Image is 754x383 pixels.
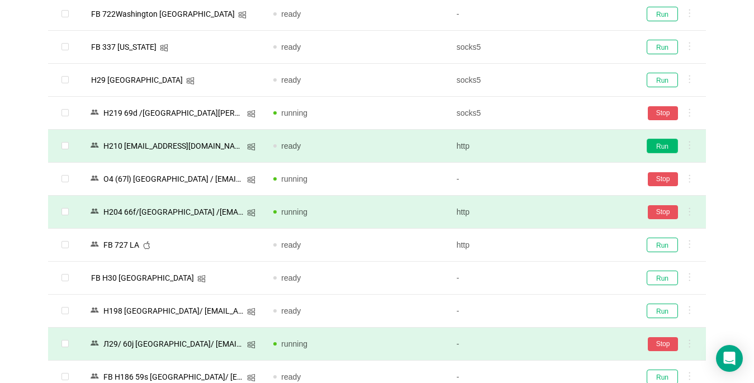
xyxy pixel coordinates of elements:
button: Run [647,304,678,318]
button: Run [647,40,678,54]
div: Open Intercom Messenger [716,345,743,372]
button: Run [647,7,678,21]
button: Stop [648,172,678,186]
button: Stop [648,337,678,351]
i: icon: windows [247,143,255,151]
button: Run [647,73,678,87]
span: running [281,207,307,216]
i: icon: windows [238,11,246,19]
div: FB 722Washington [GEOGRAPHIC_DATA] [88,7,238,21]
i: icon: windows [160,44,168,52]
div: Н219 69d /[GEOGRAPHIC_DATA][PERSON_NAME]/ [EMAIL_ADDRESS][DOMAIN_NAME] [100,106,247,120]
div: FB H30 [GEOGRAPHIC_DATA] [88,271,197,285]
i: icon: windows [247,341,255,349]
span: running [281,339,307,348]
span: ready [281,10,301,18]
div: FB 727 LA [100,238,143,252]
div: Н210 [EMAIL_ADDRESS][DOMAIN_NAME] [100,139,247,153]
td: http [448,196,630,229]
button: Stop [648,106,678,120]
span: running [281,108,307,117]
div: Н204 66f/[GEOGRAPHIC_DATA] /[EMAIL_ADDRESS][DOMAIN_NAME] [100,205,247,219]
i: icon: windows [247,209,255,217]
td: socks5 [448,97,630,130]
span: ready [281,306,301,315]
i: icon: windows [247,110,255,118]
i: icon: windows [186,77,195,85]
span: running [281,174,307,183]
span: ready [281,273,301,282]
button: Run [647,271,678,285]
div: FB 337 [US_STATE] [88,40,160,54]
div: H29 [GEOGRAPHIC_DATA] [88,73,186,87]
button: Stop [648,205,678,219]
div: Н198 [GEOGRAPHIC_DATA]/ [EMAIL_ADDRESS][DOMAIN_NAME] [100,304,247,318]
div: O4 (67l) [GEOGRAPHIC_DATA] / [EMAIL_ADDRESS][DOMAIN_NAME] [100,172,247,186]
i: icon: windows [247,176,255,184]
td: http [448,130,630,163]
span: ready [281,75,301,84]
div: Л29/ 60j [GEOGRAPHIC_DATA]/ [EMAIL_ADDRESS][DOMAIN_NAME] [100,337,247,351]
span: ready [281,42,301,51]
td: - [448,262,630,295]
i: icon: apple [143,241,151,249]
i: icon: windows [247,308,255,316]
td: http [448,229,630,262]
button: Run [647,139,678,153]
td: socks5 [448,64,630,97]
td: - [448,328,630,361]
button: Run [647,238,678,252]
td: socks5 [448,31,630,64]
span: ready [281,372,301,381]
span: ready [281,141,301,150]
span: ready [281,240,301,249]
td: - [448,163,630,196]
td: - [448,295,630,328]
i: icon: windows [197,275,206,283]
i: icon: windows [247,373,255,382]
